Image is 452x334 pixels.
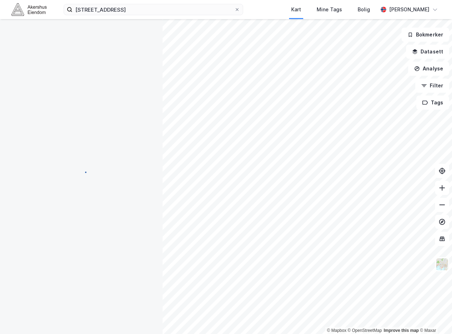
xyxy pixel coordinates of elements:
[416,96,449,110] button: Tags
[401,28,449,42] button: Bokmerker
[317,5,342,14] div: Mine Tags
[327,328,346,333] a: Mapbox
[435,258,449,271] img: Z
[415,79,449,93] button: Filter
[408,62,449,76] button: Analyse
[11,3,47,16] img: akershus-eiendom-logo.9091f326c980b4bce74ccdd9f866810c.svg
[76,167,87,178] img: spinner.a6d8c91a73a9ac5275cf975e30b51cfb.svg
[348,328,382,333] a: OpenStreetMap
[417,300,452,334] iframe: Chat Widget
[417,300,452,334] div: Kontrollprogram for chat
[358,5,370,14] div: Bolig
[384,328,419,333] a: Improve this map
[389,5,429,14] div: [PERSON_NAME]
[72,4,234,15] input: Søk på adresse, matrikkel, gårdeiere, leietakere eller personer
[291,5,301,14] div: Kart
[406,45,449,59] button: Datasett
